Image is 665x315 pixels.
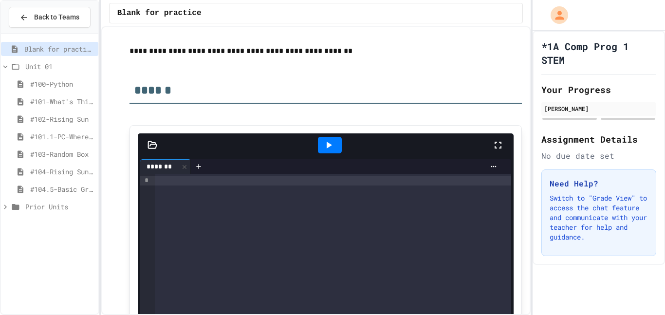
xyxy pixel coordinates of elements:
h3: Need Help? [550,178,648,189]
h2: Assignment Details [541,132,656,146]
span: #101.1-PC-Where am I? [30,131,94,142]
div: My Account [540,4,571,26]
span: Back to Teams [34,12,79,22]
p: Switch to "Grade View" to access the chat feature and communicate with your teacher for help and ... [550,193,648,242]
span: Unit 01 [25,61,94,72]
div: [PERSON_NAME] [544,104,653,113]
span: #104-Rising Sun Plus [30,167,94,177]
span: #104.5-Basic Graphics Review [30,184,94,194]
span: Blank for practice [117,7,202,19]
div: No due date set [541,150,656,162]
span: #103-Random Box [30,149,94,159]
h1: *1A Comp Prog 1 STEM [541,39,656,67]
h2: Your Progress [541,83,656,96]
span: Blank for practice [24,44,94,54]
span: #101-What's This ?? [30,96,94,107]
span: Prior Units [25,202,94,212]
button: Back to Teams [9,7,91,28]
span: #102-Rising Sun [30,114,94,124]
span: #100-Python [30,79,94,89]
